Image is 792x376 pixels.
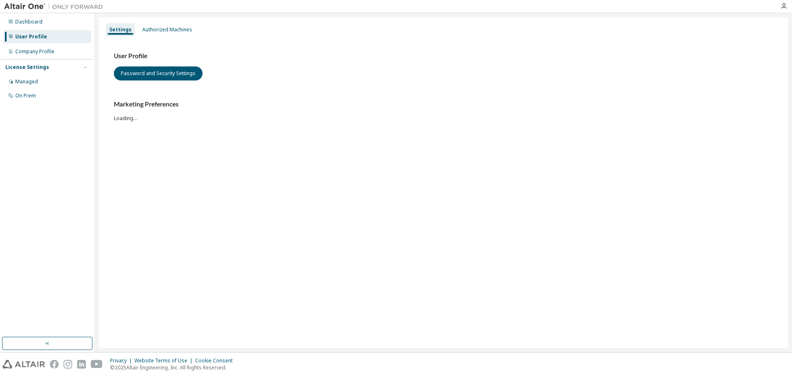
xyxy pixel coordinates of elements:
div: User Profile [15,33,47,40]
img: facebook.svg [50,360,59,369]
img: youtube.svg [91,360,103,369]
h3: Marketing Preferences [114,100,773,109]
div: Website Terms of Use [134,357,195,364]
img: linkedin.svg [77,360,86,369]
img: altair_logo.svg [2,360,45,369]
div: Company Profile [15,48,54,55]
button: Password and Security Settings [114,66,203,80]
h3: User Profile [114,52,773,60]
img: instagram.svg [64,360,72,369]
p: © 2025 Altair Engineering, Inc. All Rights Reserved. [110,364,238,371]
div: On Prem [15,92,36,99]
div: Managed [15,78,38,85]
div: Settings [109,26,132,33]
div: License Settings [5,64,49,71]
img: Altair One [4,2,107,11]
div: Dashboard [15,19,42,25]
div: Privacy [110,357,134,364]
div: Loading... [114,100,773,121]
div: Authorized Machines [142,26,192,33]
div: Cookie Consent [195,357,238,364]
